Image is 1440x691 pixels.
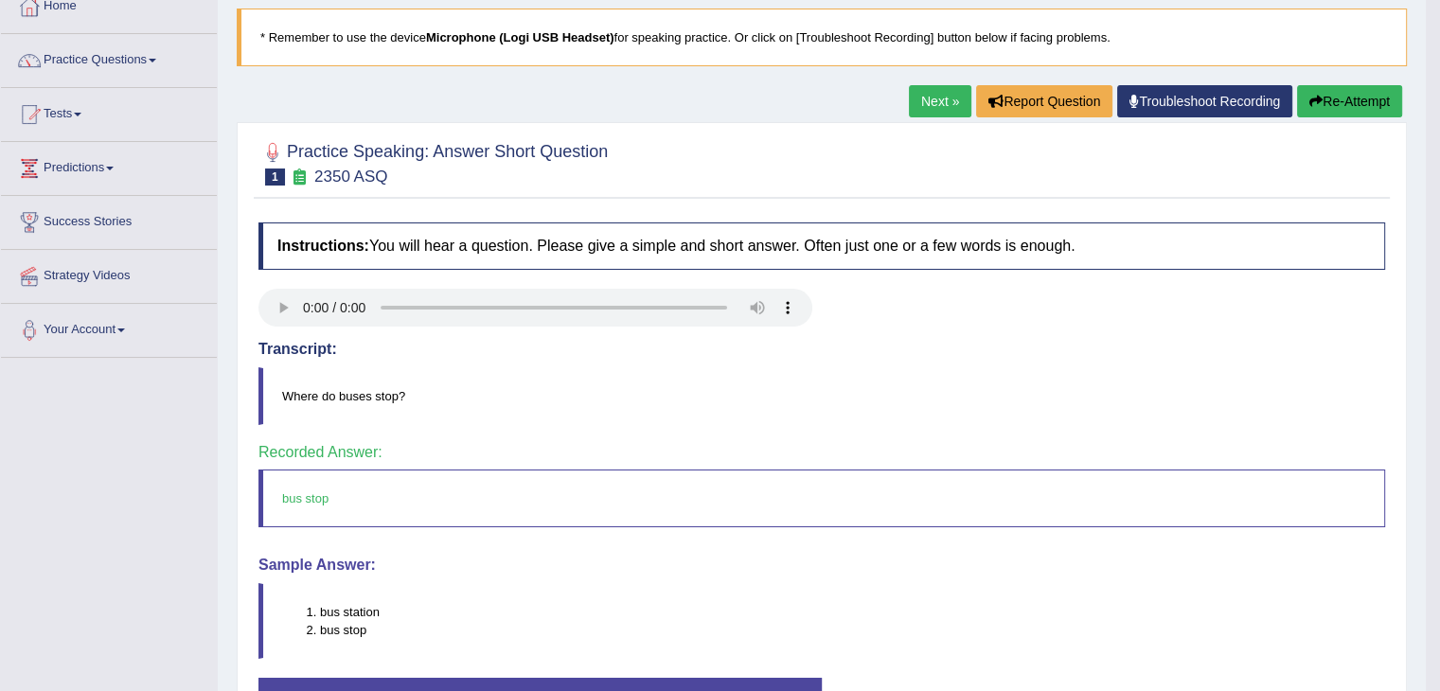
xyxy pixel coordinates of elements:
[258,557,1385,574] h4: Sample Answer:
[290,168,310,186] small: Exam occurring question
[1117,85,1292,117] a: Troubleshoot Recording
[1,34,217,81] a: Practice Questions
[320,621,1384,639] li: bus stop
[258,341,1385,358] h4: Transcript:
[314,168,388,186] small: 2350 ASQ
[258,444,1385,461] h4: Recorded Answer:
[976,85,1112,117] button: Report Question
[909,85,971,117] a: Next »
[258,470,1385,527] blockquote: bus stop
[1,88,217,135] a: Tests
[258,222,1385,270] h4: You will hear a question. Please give a simple and short answer. Often just one or a few words is...
[1297,85,1402,117] button: Re-Attempt
[265,168,285,186] span: 1
[258,367,1385,425] blockquote: Where do buses stop?
[1,250,217,297] a: Strategy Videos
[320,603,1384,621] li: bus station
[1,196,217,243] a: Success Stories
[426,30,614,44] b: Microphone (Logi USB Headset)
[277,238,369,254] b: Instructions:
[1,142,217,189] a: Predictions
[1,304,217,351] a: Your Account
[237,9,1407,66] blockquote: * Remember to use the device for speaking practice. Or click on [Troubleshoot Recording] button b...
[258,138,608,186] h2: Practice Speaking: Answer Short Question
